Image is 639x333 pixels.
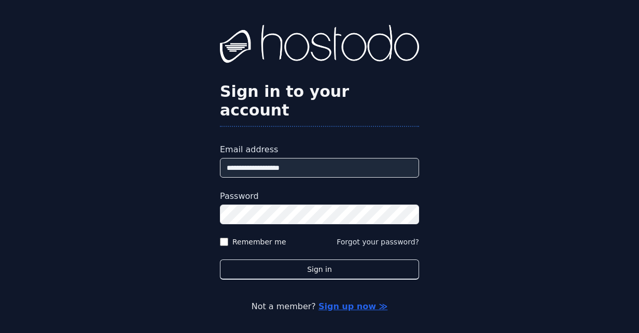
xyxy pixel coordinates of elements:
label: Email address [220,143,419,156]
label: Remember me [232,237,286,247]
p: Not a member? [41,300,598,313]
a: Sign up now ≫ [318,301,387,311]
h2: Sign in to your account [220,82,419,120]
label: Password [220,190,419,202]
button: Forgot your password? [337,237,419,247]
img: Hostodo [220,25,419,66]
button: Sign in [220,259,419,280]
